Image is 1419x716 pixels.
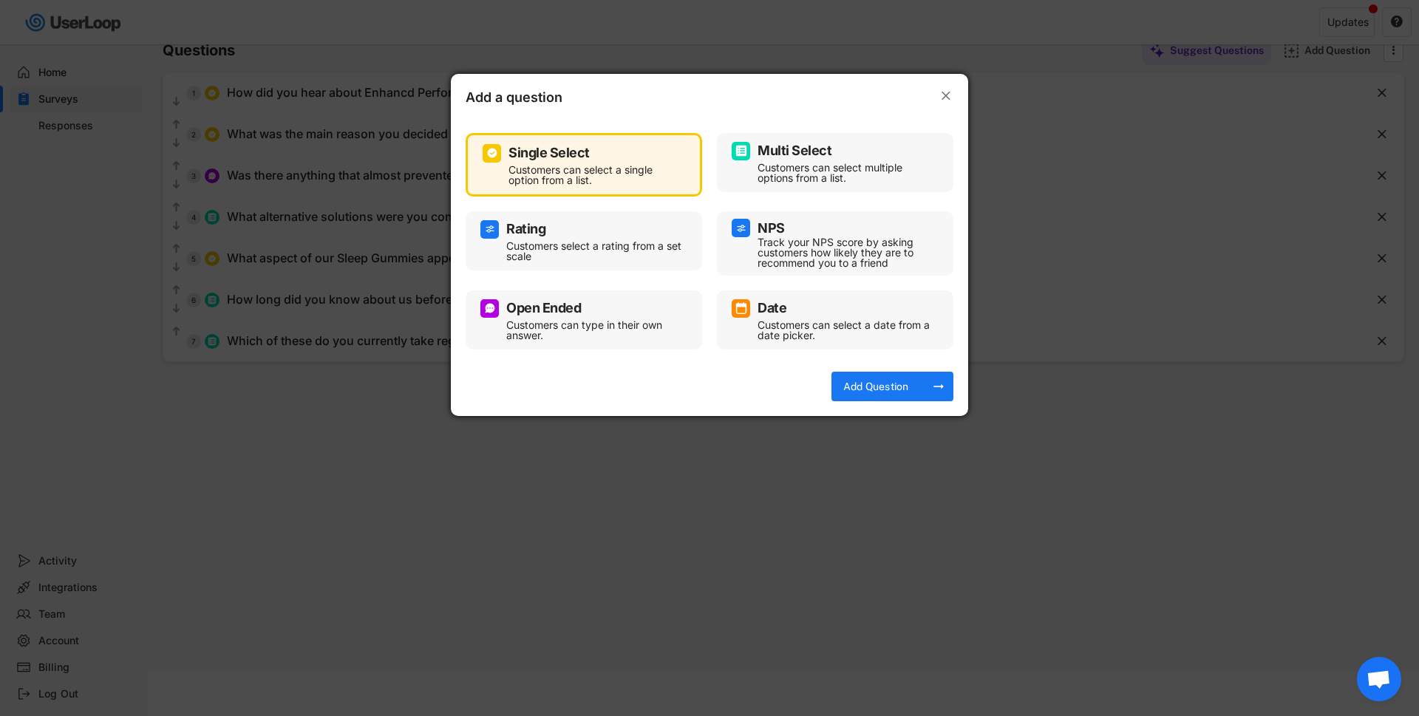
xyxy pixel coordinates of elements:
div: Open chat [1357,657,1401,701]
div: Customers can select multiple options from a list. [758,163,935,183]
div: Customers can select a single option from a list. [508,165,681,185]
img: ConversationMinor.svg [484,302,496,314]
div: Customers can select a date from a date picker. [758,320,935,341]
img: AdjustIcon.svg [484,223,496,235]
div: Add Question [839,380,913,393]
div: Track your NPS score by asking customers how likely they are to recommend you to a friend [758,237,935,268]
div: NPS [758,222,785,235]
img: CalendarMajor.svg [735,302,747,314]
img: ListMajor.svg [735,145,747,157]
div: Rating [506,222,545,236]
div: Add a question [466,89,613,111]
div: Open Ended [506,301,581,315]
button:  [939,89,953,103]
div: Multi Select [758,144,831,157]
img: AdjustIcon.svg [735,222,747,234]
button: arrow_right_alt [931,379,946,394]
div: Customers select a rating from a set scale [506,241,684,262]
img: CircleTickMinorWhite.svg [486,147,498,159]
div: Single Select [508,146,590,160]
div: Customers can type in their own answer. [506,320,684,341]
div: Date [758,301,786,315]
text:  [942,88,950,103]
